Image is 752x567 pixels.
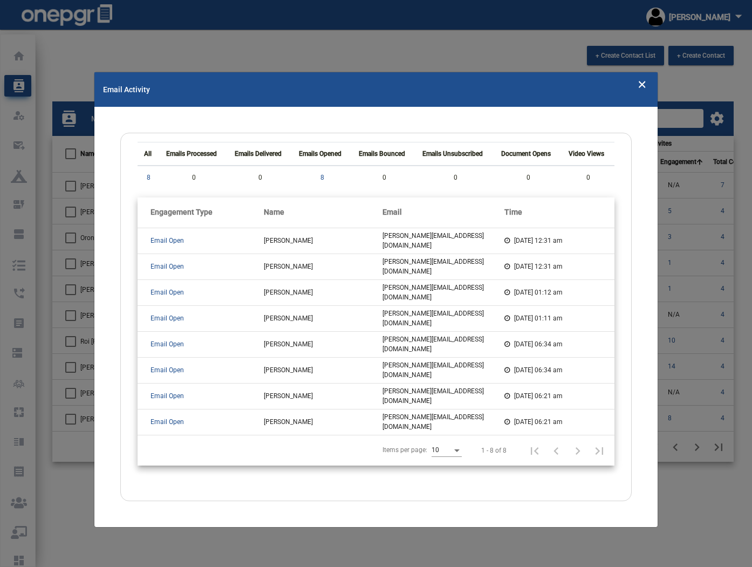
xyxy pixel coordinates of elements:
th: Video Views [562,142,614,166]
td: [PERSON_NAME] [264,279,382,305]
th: Emails Opened [292,142,352,166]
mat-toolbar: Email Activity [94,72,658,107]
button: Previous page [545,440,567,461]
th: Emails Processed [160,142,228,166]
span: Email Open [151,418,184,426]
span: [DATE] 01:12 am [514,289,563,296]
th: Email [382,197,504,228]
td: [PERSON_NAME][EMAIL_ADDRESS][DOMAIN_NAME] [382,383,504,409]
td: [PERSON_NAME][EMAIL_ADDRESS][DOMAIN_NAME] [382,357,504,383]
td: [PERSON_NAME] [264,383,382,409]
td: [PERSON_NAME] [264,357,382,383]
span: [DATE] 06:34 am [514,340,563,348]
td: [PERSON_NAME][EMAIL_ADDRESS][DOMAIN_NAME] [382,409,504,435]
div: 1 - 8 of 8 [481,446,507,455]
td: 0 [228,166,292,189]
td: [PERSON_NAME] [264,331,382,357]
th: All [138,142,160,166]
span: Email Open [151,366,184,374]
span: Email Open [151,289,184,296]
th: Emails Bounced [352,142,416,166]
td: [PERSON_NAME][EMAIL_ADDRESS][DOMAIN_NAME] [382,331,504,357]
td: 8 [138,166,160,189]
span: 10 [432,446,439,454]
td: [PERSON_NAME][EMAIL_ADDRESS][DOMAIN_NAME] [382,228,504,254]
span: [DATE] 01:11 am [514,315,563,322]
td: [PERSON_NAME] [264,254,382,279]
span: Email Open [151,315,184,322]
th: Emails Delivered [228,142,292,166]
span: [DATE] 06:34 am [514,366,563,374]
td: 0 [495,166,562,189]
span: Email Open [151,340,184,348]
td: [PERSON_NAME][EMAIL_ADDRESS][DOMAIN_NAME] [382,305,504,331]
span: Email Open [151,237,184,244]
td: 0 [160,166,228,189]
span: [DATE] 06:21 am [514,418,563,426]
td: 0 [352,166,416,189]
th: Engagement Type [138,197,264,228]
span: [DATE] 12:31 am [514,263,563,270]
td: [PERSON_NAME] [264,409,382,435]
span: Email Open [151,392,184,400]
button: Close [638,76,647,92]
div: Items per page: [382,445,427,455]
th: Document Opens [495,142,562,166]
td: [PERSON_NAME] [264,305,382,331]
span: Email Open [151,263,184,270]
td: 0 [562,166,614,189]
span: [DATE] 06:21 am [514,392,563,400]
button: First page [524,440,545,461]
mat-select: Items per page: [432,447,462,454]
td: 8 [292,166,352,189]
th: Emails Unsubscribed [416,142,495,166]
th: Name [264,197,382,228]
td: [PERSON_NAME] [264,228,382,254]
button: Last page [589,440,610,461]
td: 0 [416,166,495,189]
button: Next page [567,440,589,461]
td: [PERSON_NAME][EMAIL_ADDRESS][DOMAIN_NAME] [382,254,504,279]
td: [PERSON_NAME][EMAIL_ADDRESS][DOMAIN_NAME] [382,279,504,305]
button: Change sorting for time [504,207,522,218]
span: [DATE] 12:31 am [514,237,563,244]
